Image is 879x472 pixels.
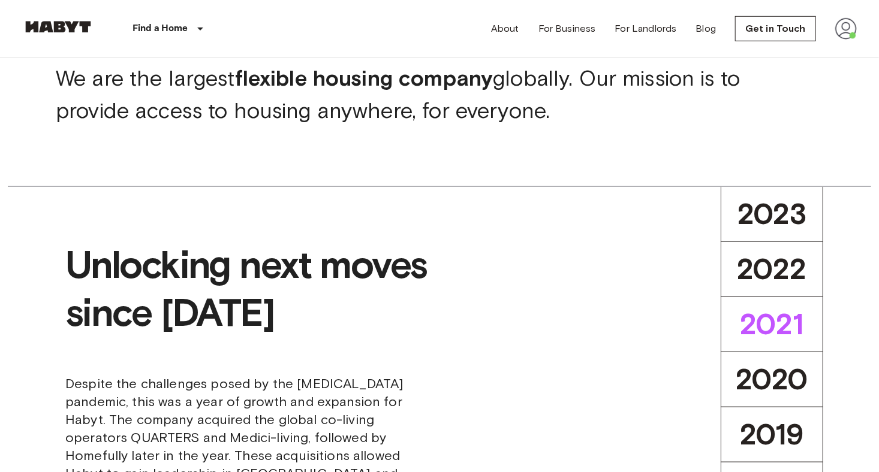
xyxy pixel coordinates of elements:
[737,196,807,232] span: 2023
[65,241,430,375] span: Unlocking next moves since [DATE]
[696,22,717,36] a: Blog
[615,22,677,36] a: For Landlords
[740,307,804,342] span: 2021
[737,252,807,287] span: 2022
[721,407,823,462] button: 2019
[491,22,519,36] a: About
[835,18,857,40] img: avatar
[721,352,823,407] button: 2020
[740,417,804,452] span: 2019
[235,65,493,91] b: flexible housing company
[133,22,188,36] p: Find a Home
[538,22,596,36] a: For Business
[22,21,94,33] img: Habyt
[735,16,816,41] a: Get in Touch
[721,241,823,296] button: 2022
[721,187,823,241] button: 2023
[736,362,808,397] span: 2020
[56,65,740,123] span: We are the largest globally. Our mission is to provide access to housing anywhere, for everyone.
[721,296,823,352] button: 2021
